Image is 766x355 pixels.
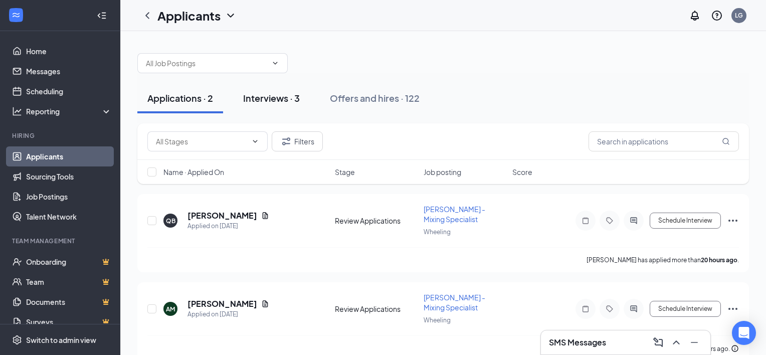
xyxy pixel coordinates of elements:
[727,303,739,315] svg: Ellipses
[424,316,451,324] span: Wheeling
[670,336,682,348] svg: ChevronUp
[187,221,269,231] div: Applied on [DATE]
[225,10,237,22] svg: ChevronDown
[424,228,451,236] span: Wheeling
[732,321,756,345] div: Open Intercom Messenger
[688,336,700,348] svg: Minimize
[280,135,292,147] svg: Filter
[604,217,616,225] svg: Tag
[335,167,355,177] span: Stage
[604,305,616,313] svg: Tag
[335,216,418,226] div: Review Applications
[628,217,640,225] svg: ActiveChat
[251,137,259,145] svg: ChevronDown
[26,61,112,81] a: Messages
[26,41,112,61] a: Home
[243,92,300,104] div: Interviews · 3
[166,217,175,225] div: QB
[26,106,112,116] div: Reporting
[628,305,640,313] svg: ActiveChat
[330,92,420,104] div: Offers and hires · 122
[335,304,418,314] div: Review Applications
[147,92,213,104] div: Applications · 2
[12,335,22,345] svg: Settings
[271,59,279,67] svg: ChevronDown
[650,213,721,229] button: Schedule Interview
[668,334,684,350] button: ChevronUp
[26,207,112,227] a: Talent Network
[26,166,112,187] a: Sourcing Tools
[650,301,721,317] button: Schedule Interview
[166,305,175,313] div: AM
[587,256,739,264] p: [PERSON_NAME] has applied more than .
[187,210,257,221] h5: [PERSON_NAME]
[261,300,269,308] svg: Document
[727,215,739,227] svg: Ellipses
[272,131,323,151] button: Filter Filters
[722,137,730,145] svg: MagnifyingGlass
[689,10,701,22] svg: Notifications
[163,167,224,177] span: Name · Applied On
[731,344,739,352] svg: Info
[424,167,461,177] span: Job posting
[686,334,702,350] button: Minimize
[26,335,96,345] div: Switch to admin view
[26,252,112,272] a: OnboardingCrown
[156,136,247,147] input: All Stages
[26,187,112,207] a: Job Postings
[580,305,592,313] svg: Note
[549,337,606,348] h3: SMS Messages
[141,10,153,22] svg: ChevronLeft
[157,7,221,24] h1: Applicants
[735,11,743,20] div: LG
[424,205,485,224] span: [PERSON_NAME] - Mixing Specialist
[146,58,267,69] input: All Job Postings
[187,298,257,309] h5: [PERSON_NAME]
[12,131,110,140] div: Hiring
[652,336,664,348] svg: ComposeMessage
[26,292,112,312] a: DocumentsCrown
[187,309,269,319] div: Applied on [DATE]
[26,312,112,332] a: SurveysCrown
[589,131,739,151] input: Search in applications
[650,334,666,350] button: ComposeMessage
[580,217,592,225] svg: Note
[26,81,112,101] a: Scheduling
[12,106,22,116] svg: Analysis
[26,272,112,292] a: TeamCrown
[424,293,485,312] span: [PERSON_NAME] - Mixing Specialist
[26,146,112,166] a: Applicants
[12,237,110,245] div: Team Management
[261,212,269,220] svg: Document
[512,167,532,177] span: Score
[701,256,737,264] b: 20 hours ago
[711,10,723,22] svg: QuestionInfo
[97,11,107,21] svg: Collapse
[11,10,21,20] svg: WorkstreamLogo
